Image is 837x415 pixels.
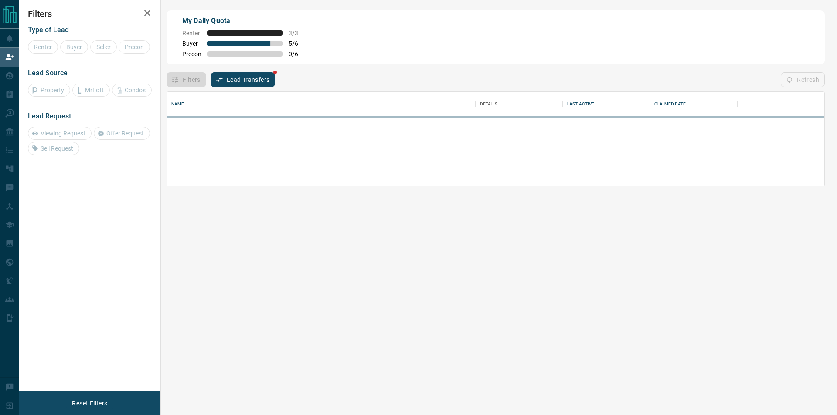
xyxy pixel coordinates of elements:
div: Last Active [563,92,650,116]
div: Details [480,92,497,116]
button: Reset Filters [66,396,113,411]
div: Claimed Date [654,92,686,116]
div: Name [167,92,476,116]
div: Details [476,92,563,116]
span: Renter [182,30,201,37]
div: Name [171,92,184,116]
p: My Daily Quota [182,16,308,26]
span: 0 / 6 [289,51,308,57]
div: Last Active [567,92,594,116]
span: Precon [182,51,201,57]
span: Lead Source [28,69,68,77]
h2: Filters [28,9,152,19]
span: Type of Lead [28,26,69,34]
span: Buyer [182,40,201,47]
button: Lead Transfers [211,72,276,87]
span: 5 / 6 [289,40,308,47]
span: Lead Request [28,112,71,120]
div: Claimed Date [650,92,737,116]
span: 3 / 3 [289,30,308,37]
